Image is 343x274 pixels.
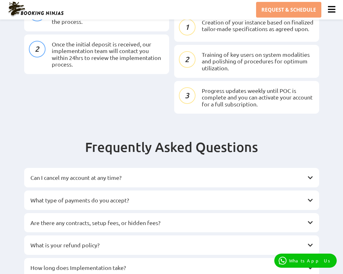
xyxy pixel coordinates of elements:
h3: What type of payments do you accept? [30,197,307,204]
h2: Frequently Asked Questions [24,139,319,168]
img: Booking Ninjas Logo [8,1,64,17]
a: WhatsApp Us [274,254,337,268]
p: Training of key users on system modalities and polishing of procedures for optimum utilization. [202,51,314,72]
a: REQUEST & SCHEDULE [256,2,321,18]
h3: Can I cancel my account at any time? [30,174,307,181]
h3: Are there any contracts, setup fees, or hidden fees? [30,219,307,226]
p: Progress updates weekly until POC is complete and you can activate your account for a full subscr... [202,87,314,108]
h3: What is your refund policy? [30,242,307,249]
p: Creation of your instance based on finalized tailor-made specifications as agreed upon. [202,19,314,32]
h3: How long does Implementation take? [30,264,307,271]
p: WhatsApp Us [289,258,332,263]
p: Once the initial deposit is received, our implementation team will contact you within 24hrs to re... [52,41,164,68]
